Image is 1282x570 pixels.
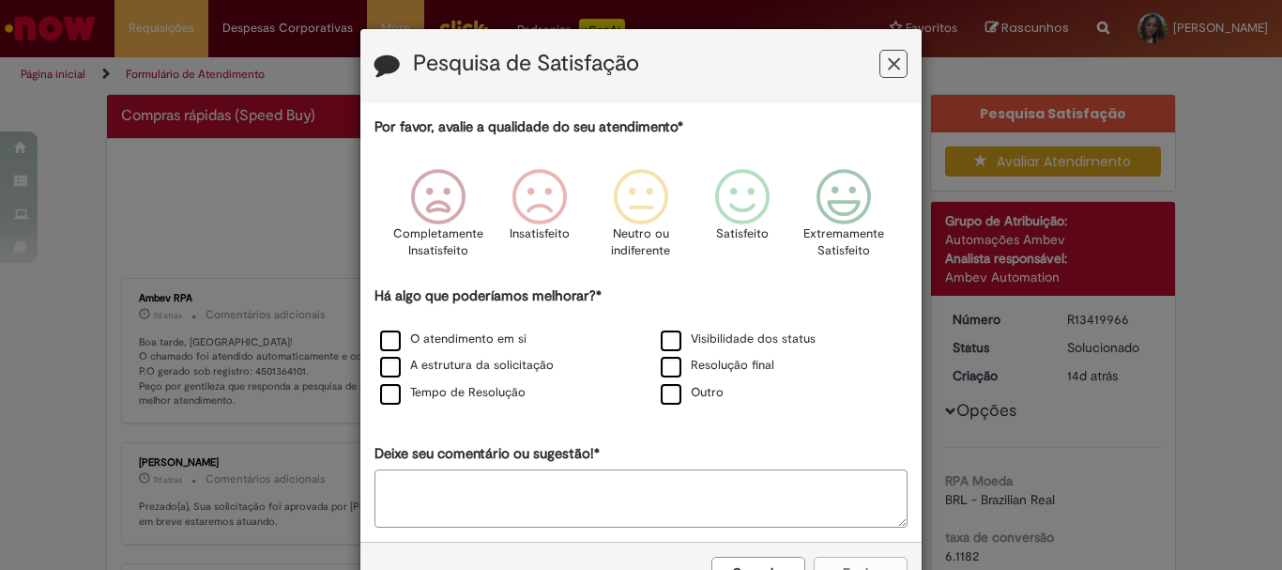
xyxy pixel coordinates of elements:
[716,225,769,243] p: Satisfeito
[661,384,724,402] label: Outro
[374,444,600,464] label: Deixe seu comentário ou sugestão!*
[661,357,774,375] label: Resolução final
[413,52,639,76] label: Pesquisa de Satisfação
[796,155,892,284] div: Extremamente Satisfeito
[607,225,675,260] p: Neutro ou indiferente
[380,331,527,348] label: O atendimento em si
[661,331,816,348] label: Visibilidade dos status
[380,357,554,375] label: A estrutura da solicitação
[393,225,483,260] p: Completamente Insatisfeito
[380,384,526,402] label: Tempo de Resolução
[510,225,570,243] p: Insatisfeito
[374,117,683,137] label: Por favor, avalie a qualidade do seu atendimento*
[389,155,485,284] div: Completamente Insatisfeito
[694,155,790,284] div: Satisfeito
[374,286,908,408] div: Há algo que poderíamos melhorar?*
[803,225,884,260] p: Extremamente Satisfeito
[492,155,588,284] div: Insatisfeito
[593,155,689,284] div: Neutro ou indiferente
